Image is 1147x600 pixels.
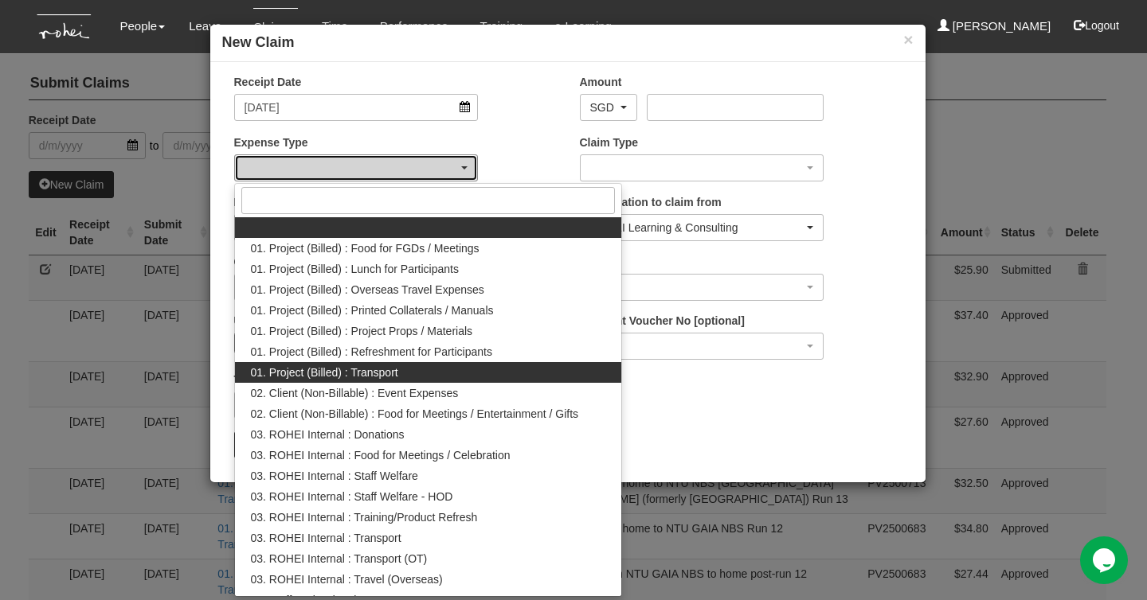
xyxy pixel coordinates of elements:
button: ROHEI Learning & Consulting [580,214,824,241]
span: 01. Project (Billed) : Lunch for Participants [251,261,459,277]
label: Amount [580,74,622,90]
button: SGD [580,94,637,121]
label: Claim Type [580,134,639,150]
span: 01. Project (Billed) : Printed Collaterals / Manuals [251,302,494,318]
label: Receipt Date [234,74,302,90]
span: 01. Project (Billed) : Transport [251,364,398,380]
span: 02. Client (Non-Billable) : Event Expenses [251,385,459,401]
span: 01. Project (Billed) : Overseas Travel Expenses [251,282,484,298]
span: 03. ROHEI Internal : Training/Product Refresh [251,509,478,525]
div: ROHEI Learning & Consulting [590,220,804,236]
span: 03. ROHEI Internal : Transport [251,530,401,546]
b: New Claim [222,34,295,50]
span: 03. ROHEI Internal : Staff Welfare - HOD [251,489,453,505]
span: 03. ROHEI Internal : Transport (OT) [251,551,428,567]
iframe: chat widget [1080,536,1131,584]
input: Search [241,187,616,214]
span: 03. ROHEI Internal : Donations [251,427,405,442]
span: 01. Project (Billed) : Food for FGDs / Meetings [251,240,480,256]
button: × [903,31,913,48]
div: SGD [590,99,617,115]
span: 02. Client (Non-Billable) : Food for Meetings / Entertainment / Gifts [251,406,579,422]
span: 01. Project (Billed) : Refreshment for Participants [251,344,492,360]
span: 03. ROHEI Internal : Travel (Overseas) [251,571,443,587]
span: 03. ROHEI Internal : Food for Meetings / Celebration [251,447,511,463]
label: Payment Voucher No [optional] [580,313,745,329]
span: 01. Project (Billed) : Project Props / Materials [251,323,473,339]
input: d/m/yyyy [234,94,479,121]
span: 03. ROHEI Internal : Staff Welfare [251,468,418,484]
label: Expense Type [234,134,308,150]
label: Organisation to claim from [580,194,722,210]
